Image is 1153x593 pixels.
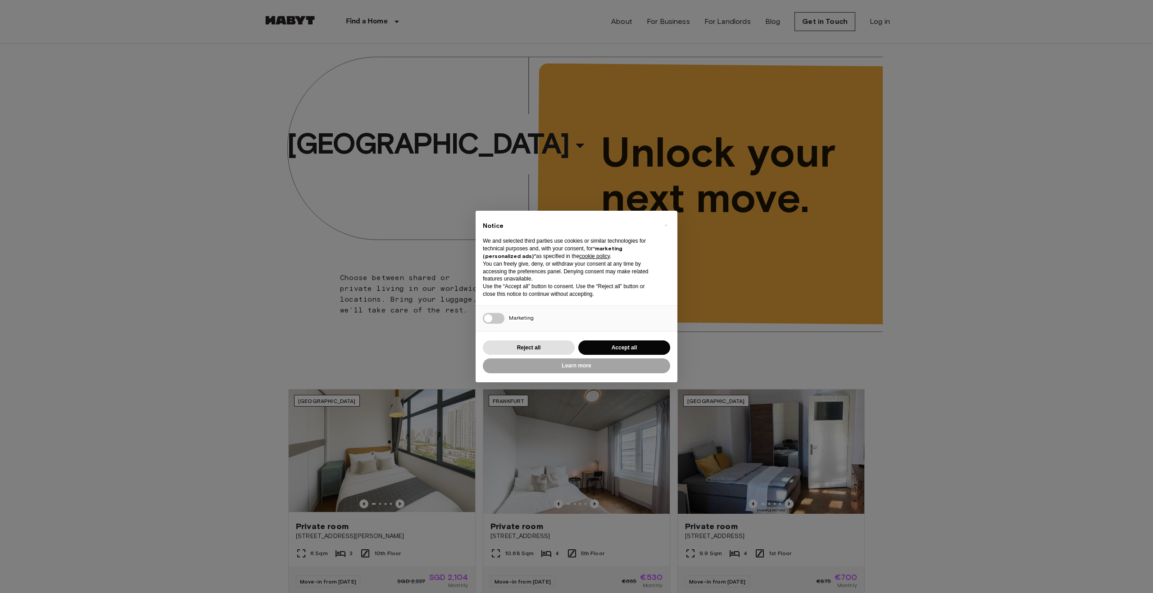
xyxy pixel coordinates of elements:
button: Learn more [483,358,670,373]
span: Marketing [509,314,534,321]
button: Reject all [483,340,575,355]
h2: Notice [483,222,656,231]
p: We and selected third parties use cookies or similar technologies for technical purposes and, wit... [483,237,656,260]
span: × [664,220,667,231]
p: You can freely give, deny, or withdraw your consent at any time by accessing the preferences pane... [483,260,656,283]
a: cookie policy [579,253,610,259]
strong: “marketing (personalized ads)” [483,245,622,259]
p: Use the “Accept all” button to consent. Use the “Reject all” button or close this notice to conti... [483,283,656,298]
button: Accept all [578,340,670,355]
button: Close this notice [658,218,673,232]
